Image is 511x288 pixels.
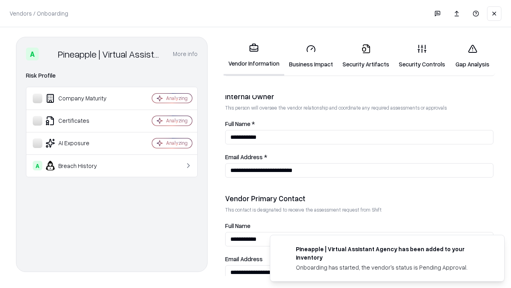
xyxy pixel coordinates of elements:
div: Internal Owner [225,92,493,101]
div: Pineapple | Virtual Assistant Agency has been added to your inventory [296,245,485,262]
button: More info [173,47,198,61]
div: Analyzing [166,117,188,124]
a: Business Impact [284,38,338,75]
a: Security Artifacts [338,38,394,75]
p: This contact is designated to receive the assessment request from Shift [225,206,493,213]
div: Breach History [33,161,128,170]
div: A [33,161,42,170]
div: Onboarding has started, the vendor's status is Pending Approval. [296,263,485,272]
div: Analyzing [166,95,188,102]
label: Full Name * [225,121,493,127]
img: Pineapple | Virtual Assistant Agency [42,48,55,60]
div: Company Maturity [33,94,128,103]
label: Email Address [225,256,493,262]
div: Analyzing [166,140,188,146]
div: Risk Profile [26,71,198,80]
a: Security Controls [394,38,450,75]
div: Certificates [33,116,128,126]
div: A [26,48,39,60]
label: Full Name [225,223,493,229]
div: AI Exposure [33,138,128,148]
label: Email Address * [225,154,493,160]
a: Vendor Information [224,37,284,76]
p: Vendors / Onboarding [10,9,68,18]
div: Pineapple | Virtual Assistant Agency [58,48,163,60]
a: Gap Analysis [450,38,495,75]
div: Vendor Primary Contact [225,194,493,203]
p: This person will oversee the vendor relationship and coordinate any required assessments or appro... [225,104,493,111]
img: trypineapple.com [280,245,289,254]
